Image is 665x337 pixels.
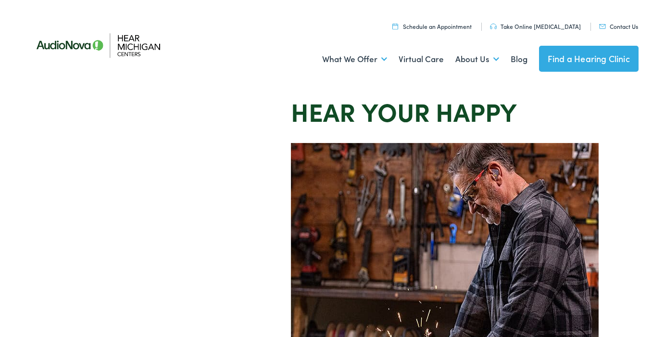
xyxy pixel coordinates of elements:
[392,23,398,29] img: utility icon
[291,93,355,129] strong: Hear
[455,41,499,77] a: About Us
[599,24,606,29] img: utility icon
[511,41,527,77] a: Blog
[322,41,387,77] a: What We Offer
[599,22,638,30] a: Contact Us
[392,22,472,30] a: Schedule an Appointment
[399,41,444,77] a: Virtual Care
[490,24,497,29] img: utility icon
[362,93,517,129] strong: your Happy
[539,46,639,72] a: Find a Hearing Clinic
[490,22,581,30] a: Take Online [MEDICAL_DATA]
